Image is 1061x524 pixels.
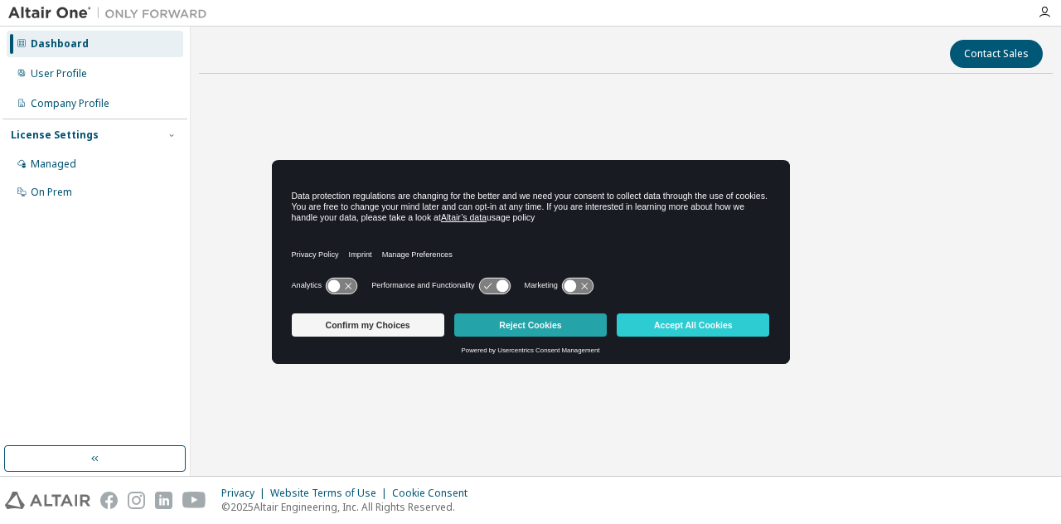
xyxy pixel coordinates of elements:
div: License Settings [11,129,99,142]
img: facebook.svg [100,492,118,509]
div: Company Profile [31,97,109,110]
img: instagram.svg [128,492,145,509]
div: Managed [31,158,76,171]
img: Altair One [8,5,216,22]
button: Contact Sales [950,40,1043,68]
img: linkedin.svg [155,492,172,509]
div: Website Terms of Use [270,487,392,500]
p: © 2025 Altair Engineering, Inc. All Rights Reserved. [221,500,477,514]
div: Cookie Consent [392,487,477,500]
div: On Prem [31,186,72,199]
div: Privacy [221,487,270,500]
img: youtube.svg [182,492,206,509]
div: User Profile [31,67,87,80]
div: Dashboard [31,37,89,51]
img: altair_logo.svg [5,492,90,509]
